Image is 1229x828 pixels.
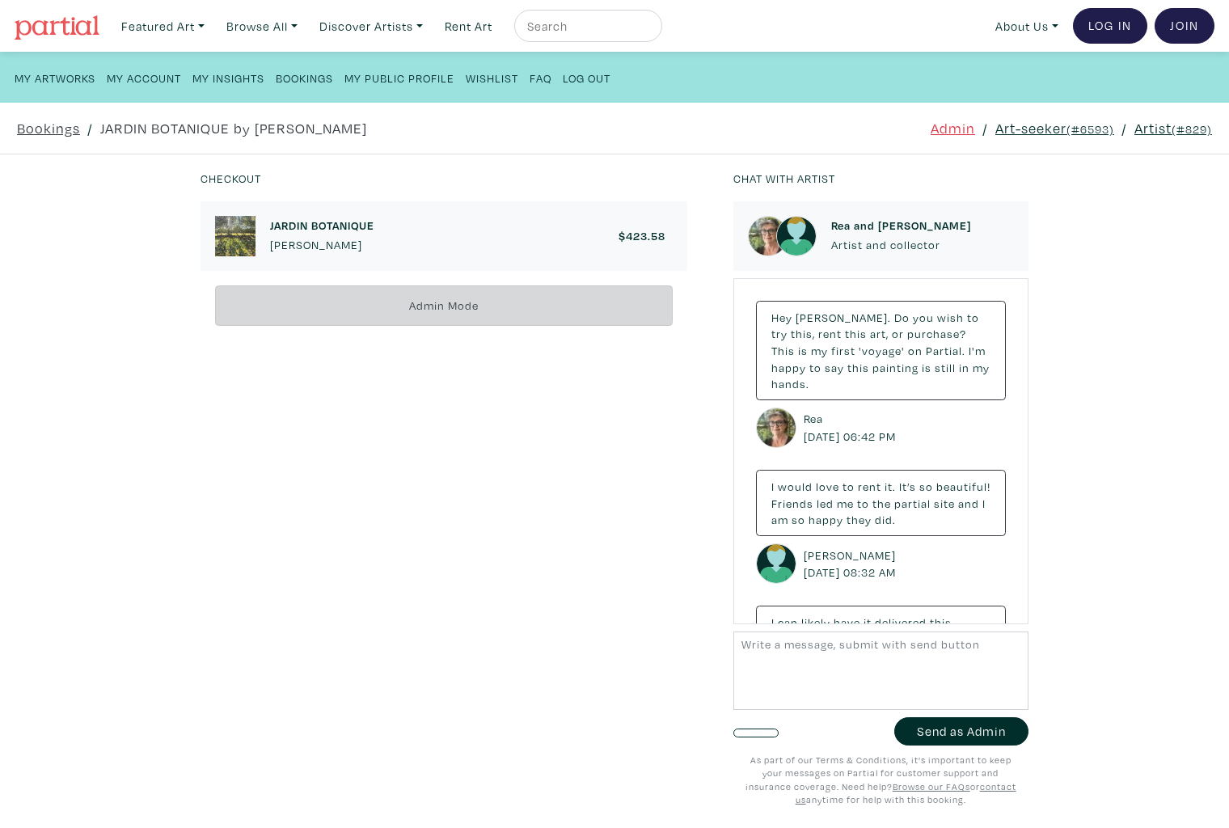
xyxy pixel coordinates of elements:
span: happy [771,360,806,375]
span: first [831,343,855,358]
span: / [982,117,988,139]
small: FAQ [530,70,551,86]
span: love [816,479,839,494]
h6: $ [619,229,665,243]
span: This [771,343,795,358]
span: wish [937,310,964,325]
p: Artist and collector [831,236,971,254]
small: My Account [107,70,181,86]
span: in [959,360,969,375]
a: My Insights [192,66,264,88]
span: rent [858,479,881,494]
a: JARDIN BOTANIQUE [PERSON_NAME] [270,218,374,253]
span: led [817,496,834,511]
small: My Insights [192,70,264,86]
small: Bookings [276,70,333,86]
small: Rea [DATE] 06:42 PM [804,410,900,445]
h6: JARDIN BOTANIQUE [270,218,374,232]
a: About Us [988,10,1066,43]
span: Hey [771,310,792,325]
a: Browse our FAQs [893,780,970,792]
span: on [908,343,923,358]
a: Wishlist [466,66,518,88]
span: Friends [771,496,813,511]
span: still [935,360,956,375]
a: Discover Artists [312,10,430,43]
span: to [809,360,821,375]
span: to [967,310,979,325]
small: Log Out [563,70,610,86]
span: / [87,117,93,139]
h6: Rea and [PERSON_NAME] [831,218,971,232]
span: this [845,326,867,341]
span: partial [894,496,931,511]
span: have [834,615,860,630]
a: Log Out [563,66,610,88]
span: did. [875,512,896,527]
span: so [792,512,805,527]
span: try [771,326,788,341]
span: say [825,360,844,375]
a: FAQ [530,66,551,88]
span: to [843,479,855,494]
span: I [771,479,775,494]
span: and [958,496,979,511]
a: Join [1155,8,1214,44]
span: is [922,360,931,375]
a: Browse All [219,10,305,43]
a: My Artworks [15,66,95,88]
span: me [837,496,854,511]
a: My Account [107,66,181,88]
small: (#829) [1172,121,1212,137]
span: my [811,343,828,358]
a: Featured Art [114,10,212,43]
a: contact us [796,780,1016,806]
span: [PERSON_NAME]. [796,310,891,325]
span: rent [818,326,842,341]
img: avatar.png [756,543,796,584]
img: phpThumb.php [756,408,796,448]
span: it. [885,479,896,494]
span: my [973,360,990,375]
a: Bookings [276,66,333,88]
input: Search [526,16,647,36]
span: likely [801,615,830,630]
a: Art-seeker(#6593) [995,117,1114,139]
small: Wishlist [466,70,518,86]
img: avatar.png [776,216,817,256]
span: art, [870,326,889,341]
span: so [919,479,933,494]
span: or [892,326,904,341]
img: phpThumb.php [748,216,788,256]
span: happy [809,512,843,527]
small: Checkout [201,171,261,186]
span: beautiful! [936,479,990,494]
span: this [847,360,869,375]
p: [PERSON_NAME] [270,236,374,254]
a: JARDIN BOTANIQUE by [PERSON_NAME] [100,117,367,139]
span: delivered [875,615,927,630]
small: Chat with artist [733,171,835,186]
a: Artist(#829) [1134,117,1212,139]
span: you [913,310,934,325]
span: I [982,496,986,511]
span: 423.58 [626,228,665,243]
small: My Public Profile [344,70,454,86]
span: site [934,496,955,511]
span: can [778,615,798,630]
span: I [771,615,775,630]
span: 'voyage' [859,343,905,358]
button: Send as Admin [894,717,1028,746]
small: As part of our Terms & Conditions, it's important to keep your messages on Partial for customer s... [745,754,1016,806]
span: this, [791,326,815,341]
small: [PERSON_NAME] [DATE] 08:32 AM [804,547,900,581]
span: they [847,512,872,527]
span: / [1121,117,1127,139]
span: purchase? [907,326,966,341]
span: is [798,343,808,358]
span: Partial. [926,343,965,358]
span: the [872,496,891,511]
img: phpThumb.php [215,216,256,256]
